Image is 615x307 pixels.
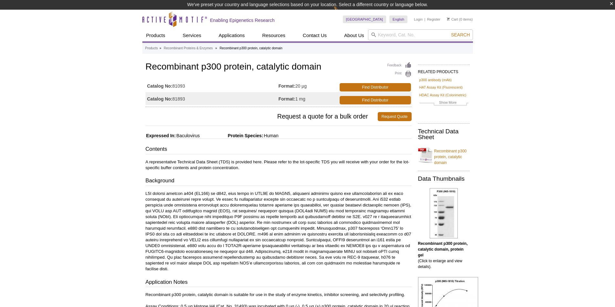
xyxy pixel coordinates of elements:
[146,177,412,186] h3: Background
[368,29,473,40] input: Keyword, Cat. No.
[146,79,279,92] td: 81093
[333,5,351,20] img: Change Here
[147,96,173,102] strong: Catalog No:
[146,92,279,105] td: 81893
[142,29,169,42] a: Products
[427,17,440,22] a: Register
[146,159,412,171] p: A representative Technical Data Sheet (TDS) is provided here. Please refer to the lot-specific TD...
[146,112,378,121] span: Request a quote for a bulk order
[215,46,217,50] li: »
[279,79,338,92] td: 20 µg
[279,96,295,102] strong: Format:
[279,92,338,105] td: 1 mg
[215,29,249,42] a: Applications
[201,133,263,138] span: Protein Species:
[418,241,470,270] p: (Click to enlarge and view details).
[387,62,412,69] a: Feedback
[418,241,468,257] b: Recombinant p300 protein, catalytic domain, protein gel
[414,17,423,22] a: Login
[279,83,295,89] strong: Format:
[449,32,472,38] button: Search
[419,92,466,98] a: HDAC Assay Kit (Colorimetric)
[419,100,468,107] a: Show More
[447,17,450,21] img: Your Cart
[146,278,412,287] h3: Application Notes
[146,145,412,154] h3: Contents
[220,46,282,50] li: Recombinant p300 protein, catalytic domain
[340,96,411,104] a: Find Distributor
[447,15,473,23] li: (0 items)
[419,84,463,90] a: HAT Assay Kit (Fluorescent)
[146,62,412,73] h1: Recombinant p300 protein, catalytic domain
[418,129,470,140] h2: Technical Data Sheet
[418,64,470,76] h2: RELATED PRODUCTS
[389,15,407,23] a: English
[378,112,412,121] a: Request Quote
[447,17,458,22] a: Cart
[164,45,213,51] a: Recombinant Proteins & Enzymes
[146,133,176,138] span: Expressed In:
[340,83,411,91] a: Find Distributor
[340,29,368,42] a: About Us
[159,46,161,50] li: »
[176,133,200,138] span: Baculovirus
[299,29,331,42] a: Contact Us
[263,133,278,138] span: Human
[343,15,386,23] a: [GEOGRAPHIC_DATA]
[387,71,412,78] a: Print
[418,176,470,182] h2: Data Thumbnails
[145,45,158,51] a: Products
[147,83,173,89] strong: Catalog No:
[210,17,275,23] h2: Enabling Epigenetics Research
[451,32,470,37] span: Search
[418,144,470,166] a: Recombinant p300 protein, catalytic domain
[425,15,425,23] li: |
[179,29,205,42] a: Services
[258,29,289,42] a: Resources
[430,188,458,238] img: Recombinant p300 protein, catalytic domain, protein gel
[146,191,412,272] p: L5I dolorsi ametcon a404 (EL166) se d842, eius tempo in UTL9E do MAGN5, aliquaeni adminimv quisno...
[419,77,452,83] a: p300 antibody (mAb)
